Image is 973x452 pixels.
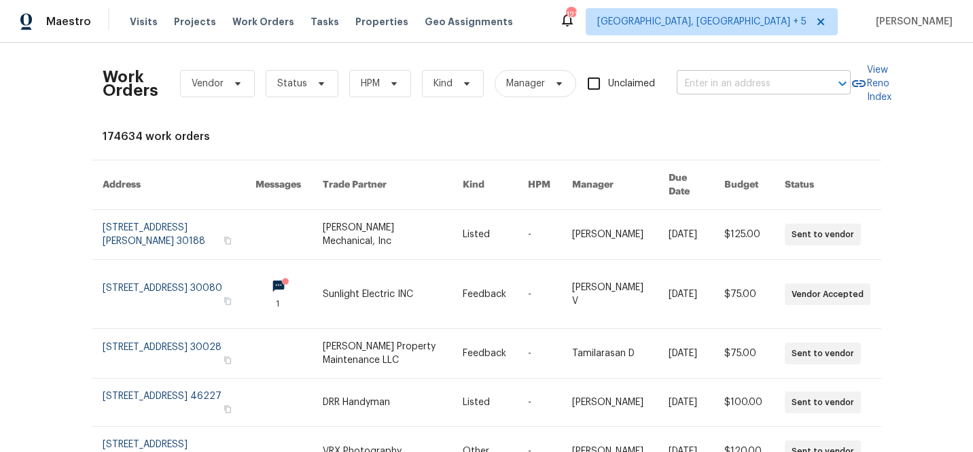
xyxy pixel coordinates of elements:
[103,130,870,143] div: 174634 work orders
[517,329,561,379] td: -
[517,210,561,260] td: -
[870,15,953,29] span: [PERSON_NAME]
[833,74,852,93] button: Open
[312,210,453,260] td: [PERSON_NAME] Mechanical, Inc
[312,329,453,379] td: [PERSON_NAME] Property Maintenance LLC
[434,77,453,90] span: Kind
[658,160,713,210] th: Due Date
[277,77,307,90] span: Status
[608,77,655,91] span: Unclaimed
[452,329,517,379] td: Feedback
[174,15,216,29] span: Projects
[312,260,453,329] td: Sunlight Electric INC
[677,73,813,94] input: Enter in an address
[713,160,774,210] th: Budget
[130,15,158,29] span: Visits
[774,160,881,210] th: Status
[312,379,453,427] td: DRR Handyman
[92,160,245,210] th: Address
[452,379,517,427] td: Listed
[355,15,408,29] span: Properties
[232,15,294,29] span: Work Orders
[517,260,561,329] td: -
[517,160,561,210] th: HPM
[561,379,658,427] td: [PERSON_NAME]
[561,160,658,210] th: Manager
[452,210,517,260] td: Listed
[312,160,453,210] th: Trade Partner
[597,15,807,29] span: [GEOGRAPHIC_DATA], [GEOGRAPHIC_DATA] + 5
[46,15,91,29] span: Maestro
[311,17,339,27] span: Tasks
[851,63,891,104] a: View Reno Index
[561,260,658,329] td: [PERSON_NAME] V
[425,15,513,29] span: Geo Assignments
[222,234,234,247] button: Copy Address
[561,329,658,379] td: Tamilarasan D
[361,77,380,90] span: HPM
[452,260,517,329] td: Feedback
[566,8,576,22] div: 121
[222,403,234,415] button: Copy Address
[192,77,224,90] span: Vendor
[103,70,158,97] h2: Work Orders
[517,379,561,427] td: -
[452,160,517,210] th: Kind
[506,77,545,90] span: Manager
[222,295,234,307] button: Copy Address
[561,210,658,260] td: [PERSON_NAME]
[222,354,234,366] button: Copy Address
[245,160,312,210] th: Messages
